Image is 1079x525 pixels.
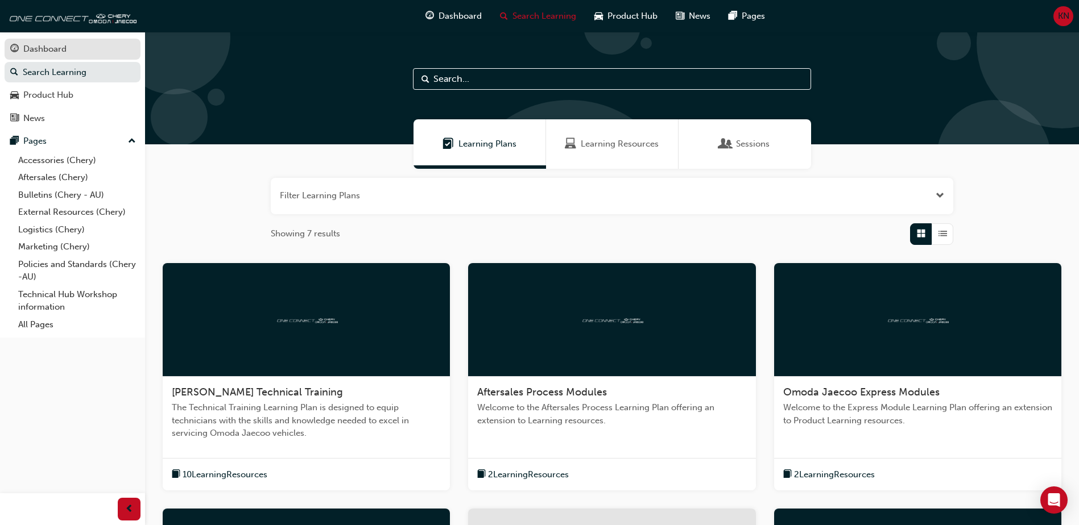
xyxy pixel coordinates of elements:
[679,119,811,169] a: SessionsSessions
[783,468,792,482] span: book-icon
[128,134,136,149] span: up-icon
[275,314,338,324] img: oneconnect
[477,468,486,482] span: book-icon
[10,114,19,124] span: news-icon
[125,502,134,516] span: prev-icon
[271,227,340,240] span: Showing 7 results
[468,263,755,491] a: oneconnectAftersales Process ModulesWelcome to the Aftersales Process Learning Plan offering an e...
[667,5,720,28] a: news-iconNews
[5,62,140,83] a: Search Learning
[163,263,450,491] a: oneconnect[PERSON_NAME] Technical TrainingThe Technical Training Learning Plan is designed to equ...
[491,5,585,28] a: search-iconSearch Learning
[14,186,140,204] a: Bulletins (Chery - AU)
[443,137,454,151] span: Learning Plans
[607,10,658,23] span: Product Hub
[5,131,140,152] button: Pages
[783,468,875,482] button: book-icon2LearningResources
[1053,6,1073,26] button: KN
[10,136,19,147] span: pages-icon
[172,468,180,482] span: book-icon
[477,386,607,398] span: Aftersales Process Modules
[6,5,137,27] img: oneconnect
[594,9,603,23] span: car-icon
[14,316,140,334] a: All Pages
[488,468,569,481] span: 2 Learning Resources
[14,221,140,239] a: Logistics (Chery)
[720,5,774,28] a: pages-iconPages
[774,263,1061,491] a: oneconnectOmoda Jaecoo Express ModulesWelcome to the Express Module Learning Plan offering an ext...
[500,9,508,23] span: search-icon
[581,314,643,324] img: oneconnect
[720,137,731,151] span: Sessions
[14,169,140,186] a: Aftersales (Chery)
[23,89,73,102] div: Product Hub
[425,9,434,23] span: guage-icon
[23,43,67,56] div: Dashboard
[172,386,343,398] span: [PERSON_NAME] Technical Training
[794,468,875,481] span: 2 Learning Resources
[183,468,267,481] span: 10 Learning Resources
[5,36,140,131] button: DashboardSearch LearningProduct HubNews
[5,85,140,106] a: Product Hub
[581,137,659,151] span: Learning Resources
[14,152,140,169] a: Accessories (Chery)
[14,256,140,286] a: Policies and Standards (Chery -AU)
[917,227,925,240] span: Grid
[414,119,546,169] a: Learning PlansLearning Plans
[23,135,47,148] div: Pages
[729,9,737,23] span: pages-icon
[421,73,429,86] span: Search
[477,401,746,427] span: Welcome to the Aftersales Process Learning Plan offering an extension to Learning resources.
[458,137,516,151] span: Learning Plans
[742,10,765,23] span: Pages
[546,119,679,169] a: Learning ResourcesLearning Resources
[565,137,576,151] span: Learning Resources
[14,238,140,256] a: Marketing (Chery)
[14,203,140,221] a: External Resources (Chery)
[14,286,140,316] a: Technical Hub Workshop information
[172,468,267,482] button: book-icon10LearningResources
[783,401,1052,427] span: Welcome to the Express Module Learning Plan offering an extension to Product Learning resources.
[676,9,684,23] span: news-icon
[477,468,569,482] button: book-icon2LearningResources
[1058,10,1069,23] span: KN
[939,227,947,240] span: List
[23,112,45,125] div: News
[10,68,18,78] span: search-icon
[413,68,811,90] input: Search...
[736,137,770,151] span: Sessions
[512,10,576,23] span: Search Learning
[936,189,944,202] button: Open the filter
[783,386,940,398] span: Omoda Jaecoo Express Modules
[416,5,491,28] a: guage-iconDashboard
[886,314,949,324] img: oneconnect
[5,108,140,129] a: News
[1040,486,1068,514] div: Open Intercom Messenger
[5,39,140,60] a: Dashboard
[10,90,19,101] span: car-icon
[439,10,482,23] span: Dashboard
[10,44,19,55] span: guage-icon
[689,10,710,23] span: News
[585,5,667,28] a: car-iconProduct Hub
[172,401,441,440] span: The Technical Training Learning Plan is designed to equip technicians with the skills and knowled...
